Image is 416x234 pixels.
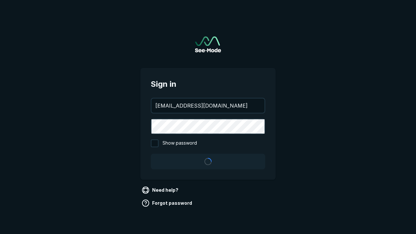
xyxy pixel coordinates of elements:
img: See-Mode Logo [195,36,221,52]
input: your@email.com [151,98,265,113]
a: Go to sign in [195,36,221,52]
span: Show password [162,139,197,147]
a: Need help? [140,185,181,195]
span: Sign in [151,78,265,90]
a: Forgot password [140,198,195,208]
